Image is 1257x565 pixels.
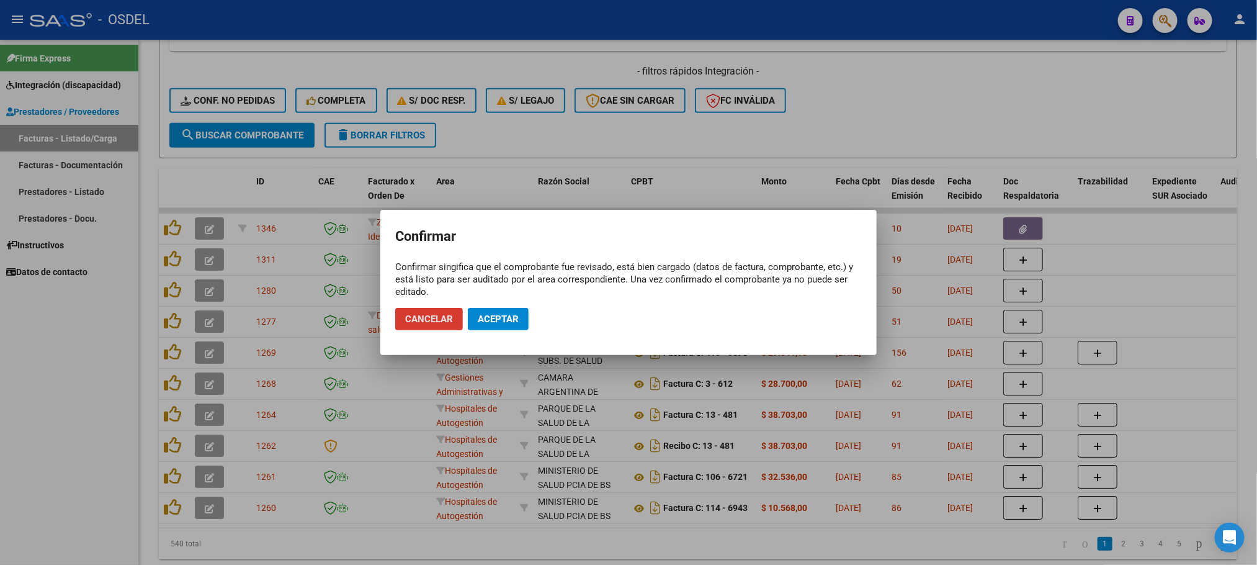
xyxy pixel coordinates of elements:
h2: Confirmar [395,225,862,248]
button: Cancelar [395,308,463,330]
div: Open Intercom Messenger [1215,523,1245,553]
span: Aceptar [478,314,519,325]
button: Aceptar [468,308,529,330]
span: Cancelar [405,314,453,325]
div: Confirmar singifica que el comprobante fue revisado, está bien cargado (datos de factura, comprob... [395,261,862,298]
